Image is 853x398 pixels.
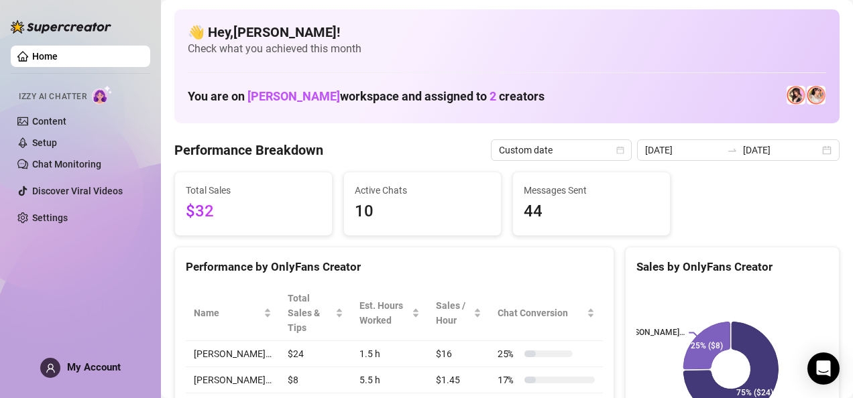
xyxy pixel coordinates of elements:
div: Open Intercom Messenger [807,352,840,385]
span: Messages Sent [524,183,659,198]
span: Total Sales [186,183,321,198]
div: Performance by OnlyFans Creator [186,258,603,276]
a: Content [32,116,66,127]
td: $24 [280,341,351,367]
span: Name [194,306,261,320]
span: calendar [616,146,624,154]
img: 𝖍𝖔𝖑𝖑𝖞 [807,86,826,105]
text: [PERSON_NAME]… [618,328,685,338]
span: user [46,363,56,373]
h4: Performance Breakdown [174,141,323,159]
span: Sales / Hour [436,298,471,328]
span: 44 [524,199,659,224]
span: swap-right [727,145,738,155]
span: 17 % [498,373,519,387]
div: Sales by OnlyFans Creator [636,258,828,276]
td: $16 [428,341,490,367]
td: $1.45 [428,367,490,393]
span: Total Sales & Tips [288,291,333,335]
div: Est. Hours Worked [359,298,409,328]
img: AI Chatter [92,85,113,105]
a: Settings [32,212,68,223]
h4: 👋 Hey, [PERSON_NAME] ! [188,23,826,42]
span: Chat Conversion [498,306,584,320]
td: 1.5 h [351,341,428,367]
td: [PERSON_NAME]… [186,341,280,367]
a: Setup [32,137,57,148]
span: 2 [490,89,496,103]
input: End date [743,143,819,157]
td: $8 [280,367,351,393]
span: 10 [355,199,490,224]
h1: You are on workspace and assigned to creators [188,89,545,104]
span: My Account [67,361,121,373]
td: [PERSON_NAME]… [186,367,280,393]
img: Holly [787,86,805,105]
span: Check what you achieved this month [188,42,826,56]
img: logo-BBDzfeDw.svg [11,20,111,34]
a: Home [32,51,58,62]
a: Discover Viral Videos [32,186,123,196]
span: Izzy AI Chatter [19,90,87,103]
th: Name [186,285,280,341]
span: [PERSON_NAME] [247,89,340,103]
td: 5.5 h [351,367,428,393]
a: Chat Monitoring [32,159,101,170]
span: Active Chats [355,183,490,198]
span: 25 % [498,346,519,361]
span: Custom date [499,140,624,160]
input: Start date [645,143,722,157]
span: to [727,145,738,155]
th: Total Sales & Tips [280,285,351,341]
span: $32 [186,199,321,224]
th: Sales / Hour [428,285,490,341]
th: Chat Conversion [490,285,603,341]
